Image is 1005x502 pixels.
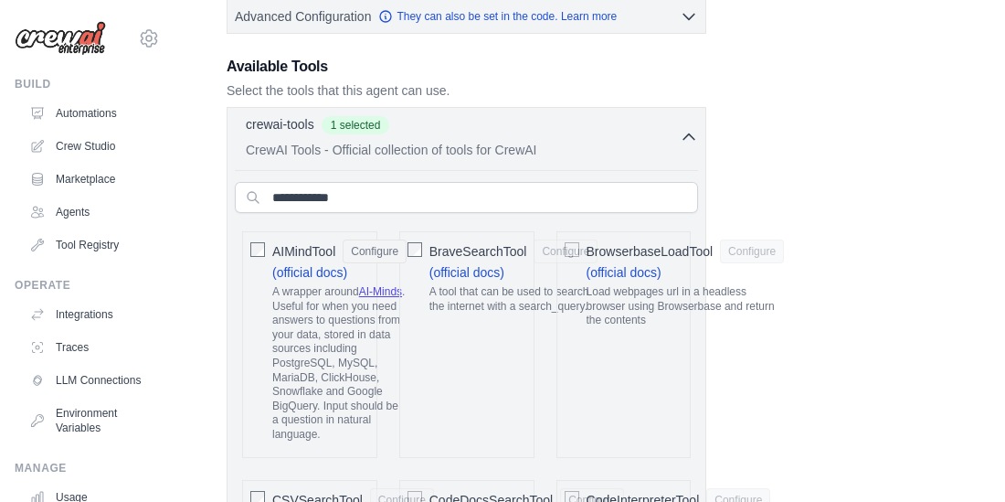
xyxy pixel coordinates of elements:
[22,165,160,194] a: Marketplace
[227,56,706,78] h3: Available Tools
[227,81,706,100] p: Select the tools that this agent can use.
[22,333,160,362] a: Traces
[272,285,407,443] p: A wrapper around . Useful for when you need answers to questions from your data, stored in data s...
[15,21,106,56] img: Logo
[22,132,160,161] a: Crew Studio
[429,242,527,261] span: BraveSearchTool
[235,115,698,159] button: crewai-tools 1 selected CrewAI Tools - Official collection of tools for CrewAI
[429,285,598,314] p: A tool that can be used to search the internet with a search_query.
[246,141,680,159] p: CrewAI Tools - Official collection of tools for CrewAI
[15,77,160,91] div: Build
[15,278,160,293] div: Operate
[534,240,598,263] button: BraveSearchTool (official docs) A tool that can be used to search the internet with a search_query.
[720,240,784,263] button: BrowserbaseLoadTool (official docs) Load webpages url in a headless browser using Browserbase and...
[15,461,160,475] div: Manage
[429,265,504,280] a: (official docs)
[246,115,314,134] p: crewai-tools
[587,285,785,328] p: Load webpages url in a headless browser using Browserbase and return the contents
[587,265,661,280] a: (official docs)
[272,265,347,280] a: (official docs)
[359,285,402,298] a: AI-Minds
[235,7,371,26] span: Advanced Configuration
[22,399,160,443] a: Environment Variables
[587,242,714,261] span: BrowserbaseLoadTool
[22,99,160,128] a: Automations
[322,116,390,134] span: 1 selected
[22,198,160,227] a: Agents
[378,9,617,24] a: They can also be set in the code. Learn more
[22,230,160,260] a: Tool Registry
[22,366,160,395] a: LLM Connections
[272,242,335,261] span: AIMindTool
[22,300,160,329] a: Integrations
[343,240,407,263] button: AIMindTool (official docs) A wrapper aroundAI-Minds. Useful for when you need answers to question...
